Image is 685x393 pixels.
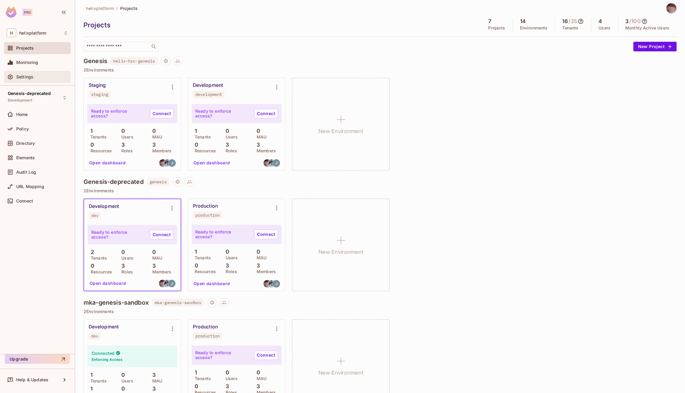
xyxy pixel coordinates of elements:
[149,249,156,255] p: 0
[5,354,70,364] button: Upgrade
[149,372,156,378] p: 3
[254,109,278,118] a: Connect
[118,372,125,378] p: 0
[118,148,133,153] p: Roles
[272,159,280,167] img: john.corrales@helix.com
[254,148,276,153] p: Members
[84,57,107,65] h4: Genesis
[16,75,33,79] span: Settings
[195,213,220,218] div: production
[166,323,178,335] button: Environment settings
[223,135,238,139] p: Users
[629,18,641,24] h5: / 100
[89,324,119,330] div: Development
[625,26,669,30] p: Monthly Active Users
[16,184,44,189] span: URL Mapping
[193,82,223,88] div: Development
[118,256,133,260] p: Users
[195,109,249,118] p: Ready to enforce access?
[88,256,107,260] p: Tenants
[118,386,125,392] p: 0
[84,68,677,72] p: 2 Environments
[149,148,172,153] p: Members
[223,148,237,153] p: Roles
[195,350,249,360] p: Ready to enforce access?
[16,377,48,382] span: Help & Updates
[193,203,218,209] div: Production
[149,256,162,260] p: MAU
[223,370,229,376] p: 0
[254,255,266,260] p: MAU
[318,248,364,257] h1: New Environment
[149,135,162,139] p: MAU
[84,188,677,193] p: 2 Environments
[91,92,108,97] div: staging
[149,128,156,134] p: 0
[633,42,677,51] button: New Project
[16,126,29,131] span: Policy
[223,269,237,274] p: Roles
[192,255,211,260] p: Tenants
[120,5,138,11] span: Projects
[92,350,114,356] h4: Connected
[16,155,35,160] span: Elements
[192,376,211,381] p: Tenants
[87,386,93,392] p: 1
[149,379,162,383] p: MAU
[562,26,578,30] p: Tenants
[168,159,176,167] img: john.corrales@helix.com
[192,128,197,134] p: 1
[193,324,218,330] div: Production
[87,128,93,134] p: 1
[263,159,271,167] img: david.earl@helix.com
[318,368,364,377] h1: New Environment
[88,263,94,269] p: 0
[84,178,144,185] h4: Genesis-deprecated
[223,255,238,260] p: Users
[23,9,32,16] div: Pro
[223,383,229,389] p: 3
[254,376,266,381] p: MAU
[16,60,38,65] span: Monitoring
[520,18,526,24] h5: 14
[16,141,35,146] span: Directory
[87,148,112,153] p: Resources
[562,18,568,24] h5: 16
[173,180,182,186] span: Project settings
[192,142,198,148] p: 0
[147,178,169,186] span: genesis
[118,142,125,148] p: 3
[16,199,33,203] span: Connect
[116,5,118,11] li: /
[118,270,133,274] p: Roles
[254,383,260,389] p: 3
[268,280,276,288] img: michael.amato@helix.com
[192,135,211,139] p: Tenants
[318,127,364,136] h1: New Environment
[89,203,119,209] div: Development
[223,249,229,255] p: 0
[19,31,46,35] span: Workspace: helixplatform
[86,5,114,11] span: helixplatform
[254,263,260,269] p: 3
[254,249,260,255] p: 0
[254,135,266,139] p: MAU
[149,270,172,274] p: Members
[263,280,271,288] img: david.earl@helix.com
[168,280,175,287] img: john.corrales@helix.com
[254,370,260,376] p: 0
[16,170,36,175] span: Audit Log
[149,386,156,392] p: 3
[192,148,216,153] p: Resources
[488,26,505,30] p: Projects
[666,3,676,13] img: David Earl
[192,383,198,389] p: 0
[191,158,233,168] button: Open dashboard
[254,128,260,134] p: 0
[195,334,220,338] div: production
[192,269,216,274] p: Resources
[150,230,173,239] a: Connect
[91,334,98,338] div: dev
[7,29,16,37] span: H
[87,142,94,148] p: 0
